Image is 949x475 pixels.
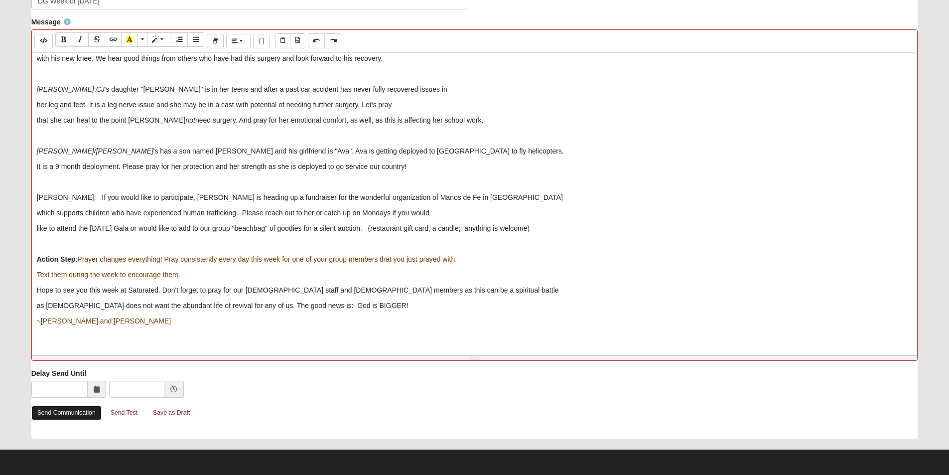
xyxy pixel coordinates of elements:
button: More Color [137,32,147,47]
button: Link (CTRL+K) [105,32,122,47]
i: [PERSON_NAME] [37,85,94,93]
p: : [37,254,913,265]
button: Remove Font Style (CTRL+\) [207,34,224,48]
p: as [DEMOGRAPHIC_DATA] does not want the abundant life of revival for any of us. The good news is:... [37,301,913,311]
button: Code Editor [34,34,53,48]
button: Italic (CTRL+I) [72,32,89,47]
button: Recent Color [121,32,138,47]
button: Merge Field [253,34,270,48]
b: Action Step [37,255,76,263]
button: Paste Text [275,33,290,48]
p: with his new knee. We hear good things from others who have had this surgery and look forward to ... [37,53,913,64]
a: Send Communication [31,406,102,420]
button: Bold (CTRL+B) [55,32,72,47]
p: ~ [37,316,913,326]
i: CJ' [96,85,106,93]
button: Paragraph [226,34,251,48]
p: 's has a son named [PERSON_NAME] and his girlfriend is "Ava". Ava is getting deployed to [GEOGRAP... [37,146,913,157]
p: like to attend the [DATE] Gala or would like to add to our group "beachbag" of goodies for a sile... [37,223,913,234]
button: Undo (CTRL+Z) [308,33,325,48]
button: Style [147,32,171,47]
i: not [185,116,195,124]
p: : s daughter "[PERSON_NAME]" is in her teens and after a past car accident has never fully recove... [37,84,913,95]
div: Resize [32,356,918,360]
font: [PERSON_NAME] and [PERSON_NAME] [41,317,171,325]
p: her leg and feet. It is a leg nerve issue and she may be in a cast with potential of needing furt... [37,100,913,110]
p: Hope to see you this week at Saturated. Don't forget to pray for our [DEMOGRAPHIC_DATA] staff and... [37,285,913,296]
i: [PERSON_NAME]/[PERSON_NAME] [37,147,153,155]
p: It is a 9 month deployment. Please pray for her protection and her strength as she is deployed to... [37,161,913,172]
font: Prayer changes everything! Pray consistently every day this week for one of your group members th... [77,255,457,263]
button: Ordered list (CTRL+SHIFT+NUM8) [171,32,188,47]
button: Paste from Word [290,33,305,48]
p: which supports children who have experienced human trafficking. Please reach out to her or catch ... [37,208,913,218]
a: Send Test [104,405,144,421]
p: [PERSON_NAME]: If you would like to participate, [PERSON_NAME] is heading up a fundraiser for the... [37,192,913,203]
label: Message [31,17,71,27]
button: Strikethrough (CTRL+SHIFT+S) [88,32,105,47]
button: Unordered list (CTRL+SHIFT+NUM7) [187,32,204,47]
p: that she can heal to the point [PERSON_NAME] need surgery. And pray for her emotional comfort, as... [37,115,913,126]
label: Delay Send Until [31,368,86,378]
a: Save as Draft [146,405,196,421]
button: Redo (CTRL+Y) [324,33,341,48]
font: Text them during the week to encourage them. [37,271,180,279]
